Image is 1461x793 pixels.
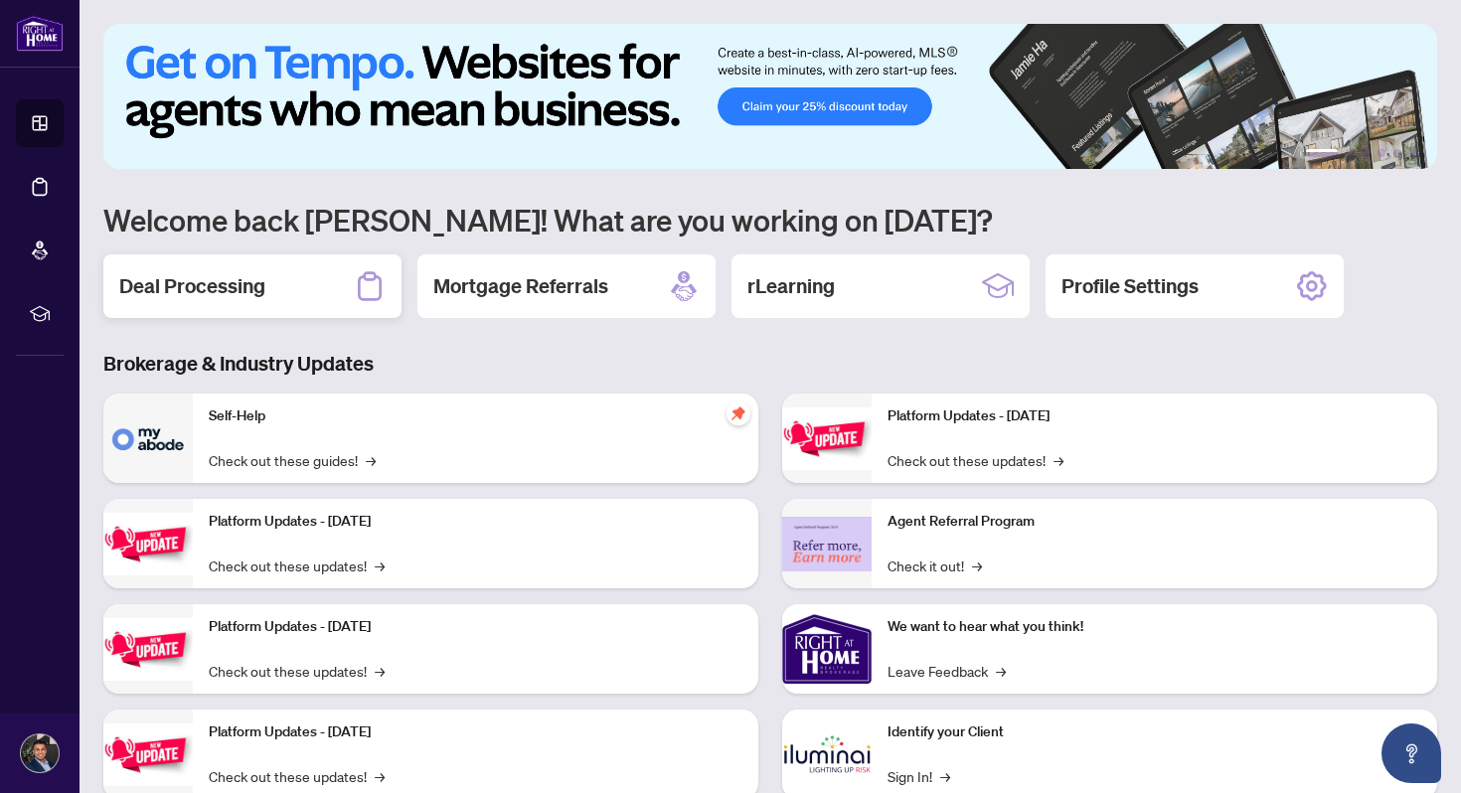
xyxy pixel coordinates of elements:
[782,517,872,571] img: Agent Referral Program
[375,765,385,787] span: →
[103,350,1437,378] h3: Brokerage & Industry Updates
[119,272,265,300] h2: Deal Processing
[209,616,742,638] p: Platform Updates - [DATE]
[209,660,385,682] a: Check out these updates!→
[888,616,1421,638] p: We want to hear what you think!
[1346,149,1354,157] button: 2
[103,513,193,575] img: Platform Updates - September 16, 2025
[888,765,950,787] a: Sign In!→
[209,765,385,787] a: Check out these updates!→
[1061,272,1199,300] h2: Profile Settings
[782,407,872,470] img: Platform Updates - June 23, 2025
[103,24,1437,169] img: Slide 0
[209,721,742,743] p: Platform Updates - [DATE]
[888,660,1006,682] a: Leave Feedback→
[747,272,835,300] h2: rLearning
[1409,149,1417,157] button: 6
[209,555,385,576] a: Check out these updates!→
[366,449,376,471] span: →
[1378,149,1385,157] button: 4
[996,660,1006,682] span: →
[103,723,193,786] img: Platform Updates - July 8, 2025
[1393,149,1401,157] button: 5
[727,401,750,425] span: pushpin
[1381,723,1441,783] button: Open asap
[209,511,742,533] p: Platform Updates - [DATE]
[103,394,193,483] img: Self-Help
[375,660,385,682] span: →
[1306,149,1338,157] button: 1
[972,555,982,576] span: →
[888,721,1421,743] p: Identify your Client
[888,555,982,576] a: Check it out!→
[888,449,1063,471] a: Check out these updates!→
[888,511,1421,533] p: Agent Referral Program
[940,765,950,787] span: →
[888,405,1421,427] p: Platform Updates - [DATE]
[375,555,385,576] span: →
[209,405,742,427] p: Self-Help
[103,618,193,681] img: Platform Updates - July 21, 2025
[782,604,872,694] img: We want to hear what you think!
[433,272,608,300] h2: Mortgage Referrals
[21,734,59,772] img: Profile Icon
[209,449,376,471] a: Check out these guides!→
[1054,449,1063,471] span: →
[1362,149,1370,157] button: 3
[103,201,1437,238] h1: Welcome back [PERSON_NAME]! What are you working on [DATE]?
[16,15,64,52] img: logo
